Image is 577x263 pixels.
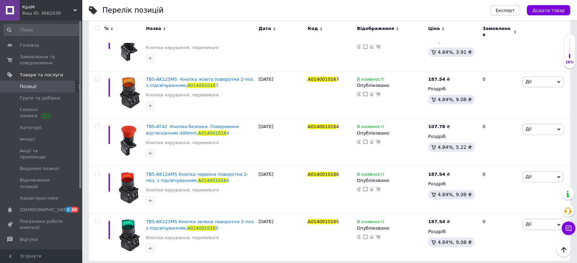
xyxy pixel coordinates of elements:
div: [DATE] [257,214,306,261]
div: 16% [564,60,575,65]
div: [DATE] [257,166,306,214]
div: 0 [478,24,521,71]
div: 0 [478,71,521,119]
span: Головна [20,42,39,48]
span: Відображення [357,26,394,32]
span: A014001016 [308,219,336,224]
div: [DATE] [257,71,306,119]
span: A014001016 [198,130,226,136]
span: Позиції [20,83,37,90]
span: Акції та промокоди [20,148,63,160]
div: Роздріб [428,86,477,92]
span: A014001016 [308,124,336,129]
span: Дії [525,174,531,179]
span: 5 [336,219,339,224]
a: TB5-AT42 Кнопка безпеки. Повернення відтисканням d40mm,A0140010164 [146,124,239,135]
div: 0 [478,166,521,214]
span: Код [308,26,318,32]
a: Кнопки керування, перемикачі [146,45,219,51]
span: A014001016 [187,226,215,231]
a: TB5-AK123M5 Кнопка зелена поворотна 2-поз. з підсвічуванням,A0140010165 [146,219,255,230]
span: A014001016 [187,83,215,88]
div: ₴ [428,171,450,177]
span: 7 [215,83,218,88]
span: 2 [65,207,71,213]
span: TB5-AK125M5 Кнопка жовта поворотна 2-поз. з підсвічуванням, [146,77,255,88]
img: TB5-AC42 Кнопка "грибок" (d 40 мм) "Стоп" червона, A0140010168 [118,29,140,62]
span: Замовлення та повідомлення [20,54,63,66]
span: 5 [215,226,218,231]
div: Роздріб [428,134,477,140]
span: Додати товар [532,8,565,13]
span: A014001016 [198,178,226,183]
span: 4.84%, 9.08 ₴ [438,239,472,245]
span: Видалені позиції [20,166,59,172]
span: 68 [71,207,79,213]
span: 7 [336,77,339,82]
span: Категорії [20,125,41,131]
span: Ціна [428,26,440,32]
a: Кнопки керування, перемикачі [146,187,219,193]
span: Експорт [496,8,515,13]
span: TB5-AK123M5 Кнопка зелена поворотна 2-поз. з підсвічуванням, [146,219,255,230]
span: Імпорт [20,136,36,142]
div: 0 [478,119,521,166]
span: % [104,26,109,32]
b: 187.54 [428,77,445,82]
span: [DEMOGRAPHIC_DATA] [20,207,70,213]
b: 187.54 [428,172,445,177]
div: [DATE] [257,24,306,71]
span: 4.84%, 9.08 ₴ [438,97,472,102]
span: Дії [525,221,531,227]
span: КраМ [22,4,73,10]
span: Дії [525,126,531,131]
b: 107.78 [428,124,445,129]
span: 4 [336,124,339,129]
span: Дата [258,26,271,32]
div: Перелік позицій [102,7,164,14]
a: TB5-AK124M5 Кнопка червона поворотна 2-поз. з підсвічуванням,A0140010166 [146,172,248,183]
div: Ваш ID: 3661030 [22,10,82,16]
span: 6 [336,172,339,177]
span: Відновлення позицій [20,177,63,189]
b: 187.54 [428,219,445,224]
input: Пошук [3,24,80,36]
span: Відгуки [20,236,38,243]
img: TB5-AK125M5 Кнопка жовта поворотна 2-поз. з підсвічуванням, A0140010167 [118,76,141,110]
span: A014001016 [308,172,336,177]
a: Кнопки керування, перемикачі [146,92,219,98]
span: Назва [146,26,161,32]
span: Сезонні знижки [20,107,63,119]
span: Товари та послуги [20,72,63,78]
span: Покупці [20,248,38,254]
div: Опубліковано [357,130,425,136]
span: Характеристики [20,195,58,201]
span: Групи та добірки [20,95,60,101]
div: ₴ [428,219,450,225]
a: Кнопки керування, перемикачі [146,235,219,241]
img: TB5-AK124M5 Кнопка червона поворотна 2-поз. з підсвічуванням, A0140010166 [117,171,141,205]
div: 0 [478,214,521,261]
div: ₴ [428,76,450,82]
span: Показники роботи компанії [20,218,63,231]
div: Опубліковано [357,82,425,89]
a: Кнопки керування, перемикачі [146,140,219,146]
div: Опубліковано [357,177,425,184]
button: Експорт [490,5,520,15]
span: A014001016 [308,77,336,82]
img: TB5-AT42 Кнопка безпеки. Повернення відтисканням d40mm, A0140010164 [119,124,139,157]
div: Роздріб [428,229,477,235]
img: TB5-AK123M5 Кнопка зелена поворотна 2-поз. з підсвічуванням, A0140010165 [117,219,141,252]
span: Дії [525,79,531,84]
span: 6 [226,178,229,183]
div: Опубліковано [357,225,425,231]
span: В наявності [357,77,384,84]
span: В наявності [357,219,384,226]
div: ₴ [428,124,450,130]
span: TB5-AT42 Кнопка безпеки. Повернення відтисканням d40mm, [146,124,239,135]
span: 4 [226,130,229,136]
span: 4.84%, 9.08 ₴ [438,192,472,197]
button: Чат з покупцем [562,221,575,235]
span: Замовлення [482,26,512,38]
div: [DATE] [257,119,306,166]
